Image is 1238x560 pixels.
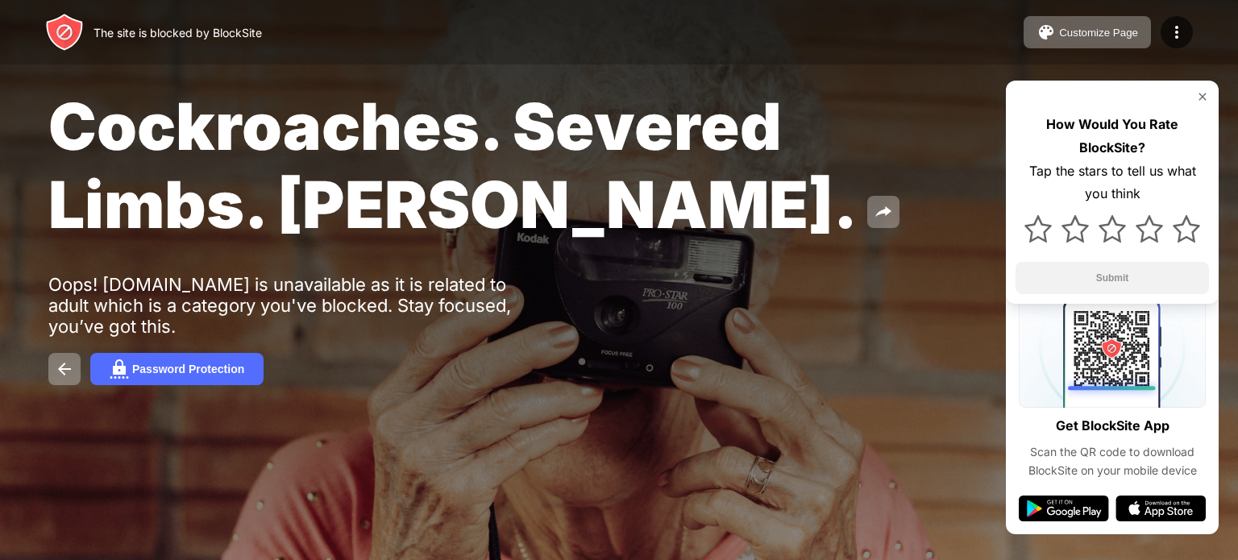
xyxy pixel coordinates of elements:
[1173,215,1200,243] img: star.svg
[1019,496,1109,521] img: google-play.svg
[1136,215,1163,243] img: star.svg
[90,353,264,385] button: Password Protection
[55,359,74,379] img: back.svg
[48,87,858,243] span: Cockroaches. Severed Limbs. [PERSON_NAME].
[48,274,546,337] div: Oops! [DOMAIN_NAME] is unavailable as it is related to adult which is a category you've blocked. ...
[1024,215,1052,243] img: star.svg
[1024,16,1151,48] button: Customize Page
[93,26,262,39] div: The site is blocked by BlockSite
[1016,262,1209,294] button: Submit
[1115,496,1206,521] img: app-store.svg
[45,13,84,52] img: header-logo.svg
[1196,90,1209,103] img: rate-us-close.svg
[1061,215,1089,243] img: star.svg
[48,357,430,541] iframe: Banner
[1167,23,1186,42] img: menu-icon.svg
[874,202,893,222] img: share.svg
[1099,215,1126,243] img: star.svg
[1016,160,1209,206] div: Tap the stars to tell us what you think
[1059,27,1138,39] div: Customize Page
[1037,23,1056,42] img: pallet.svg
[1016,113,1209,160] div: How Would You Rate BlockSite?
